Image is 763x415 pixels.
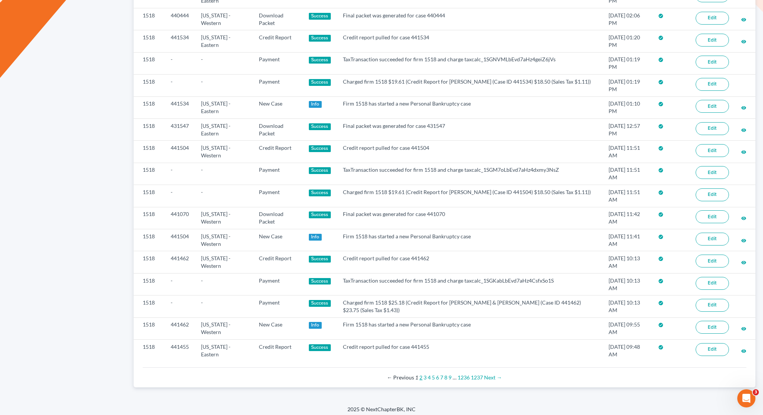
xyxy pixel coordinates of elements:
td: Charged firm 1518 $19.61 (Credit Report for [PERSON_NAME] (Case ID 441504) $18.50 (Sales Tax $1.11)) [337,185,603,207]
a: Page 2 [419,374,422,381]
td: Credit report pulled for case 441462 [337,251,603,273]
i: check_circle [658,300,663,306]
td: [US_STATE] - Western [195,317,253,339]
i: visibility [741,127,746,133]
td: Payment [253,52,303,74]
td: 1518 [134,141,165,163]
td: [US_STATE] - Western [195,207,253,229]
div: Info [309,234,322,241]
td: - [165,273,195,295]
td: [DATE] 01:20 PM [603,30,652,52]
div: Pagination [149,374,740,381]
td: 1518 [134,273,165,295]
td: [DATE] 09:48 AM [603,340,652,362]
span: 3 [753,389,759,395]
td: Charged firm 1518 $25.18 (Credit Report for [PERSON_NAME] & [PERSON_NAME] (Case ID 441462) $23.75... [337,295,603,317]
i: visibility [741,238,746,243]
td: TaxTransaction succeeded for firm 1518 and charge taxcalc_1SGKabLbEvd7aHz4CsfxSo1S [337,273,603,295]
td: 441070 [165,207,195,229]
a: Page 6 [436,374,439,381]
a: Edit [696,299,729,312]
td: [DATE] 01:19 PM [603,52,652,74]
td: Firm 1518 has started a new Personal Bankruptcy case [337,229,603,251]
div: Info [309,101,322,108]
td: Payment [253,75,303,96]
i: check_circle [658,124,663,129]
td: [US_STATE] - Eastern [195,340,253,362]
i: check_circle [658,256,663,261]
td: - [195,295,253,317]
i: visibility [741,216,746,221]
td: Firm 1518 has started a new Personal Bankruptcy case [337,96,603,118]
a: Edit [696,343,729,356]
td: New Case [253,317,303,339]
td: - [165,185,195,207]
td: 1518 [134,185,165,207]
td: - [165,75,195,96]
td: [US_STATE] - Western [195,8,253,30]
td: 1518 [134,52,165,74]
a: Page 7 [440,374,443,381]
td: 1518 [134,295,165,317]
td: [US_STATE] - Western [195,141,253,163]
a: Edit [696,321,729,334]
i: visibility [741,17,746,22]
a: Page 1236 [458,374,470,381]
td: Final packet was generated for case 440444 [337,8,603,30]
a: Page 8 [444,374,447,381]
td: [DATE] 11:51 AM [603,185,652,207]
td: [DATE] 11:51 AM [603,163,652,185]
td: [DATE] 11:41 AM [603,229,652,251]
i: check_circle [658,345,663,350]
a: Edit [696,12,729,25]
div: Success [309,300,331,307]
td: 440444 [165,8,195,30]
i: check_circle [658,146,663,151]
td: 441504 [165,229,195,251]
td: TaxTransaction succeeded for firm 1518 and charge taxcalc_1SGNVMLbEvd7aHz4geiZ6jVs [337,52,603,74]
td: 1518 [134,163,165,185]
a: Edit [696,188,729,201]
td: 441455 [165,340,195,362]
td: 1518 [134,96,165,118]
td: [US_STATE] - Eastern [195,30,253,52]
a: visibility [741,214,746,221]
a: Page 3 [424,374,427,381]
div: Success [309,123,331,130]
td: 1518 [134,30,165,52]
a: visibility [741,347,746,354]
td: 441504 [165,141,195,163]
td: Credit Report [253,340,303,362]
td: - [165,52,195,74]
td: 441462 [165,251,195,273]
i: visibility [741,105,746,110]
a: visibility [741,126,746,133]
span: … [453,374,456,381]
i: visibility [741,348,746,354]
td: Credit report pulled for case 441534 [337,30,603,52]
em: Page 1 [415,374,418,381]
div: Success [309,35,331,42]
a: Edit [696,144,729,157]
td: Firm 1518 has started a new Personal Bankruptcy case [337,317,603,339]
td: Credit report pulled for case 441455 [337,340,603,362]
a: Page 4 [428,374,431,381]
td: Download Packet [253,118,303,140]
td: - [195,273,253,295]
td: Payment [253,163,303,185]
a: Page 9 [448,374,452,381]
i: check_circle [658,13,663,19]
a: visibility [741,104,746,110]
td: 431547 [165,118,195,140]
a: Edit [696,233,729,246]
td: - [195,75,253,96]
a: Edit [696,166,729,179]
td: - [165,163,195,185]
a: visibility [741,148,746,155]
div: Success [309,278,331,285]
div: Success [309,344,331,351]
td: Credit Report [253,141,303,163]
i: visibility [741,326,746,331]
a: Next page [484,374,502,381]
td: Payment [253,273,303,295]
